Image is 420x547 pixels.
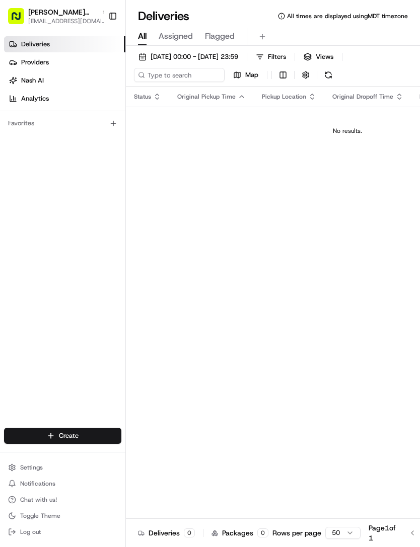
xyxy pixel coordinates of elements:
[4,72,125,89] a: Nash AI
[4,115,121,131] div: Favorites
[205,30,235,42] span: Flagged
[134,68,225,82] input: Type to search
[321,68,335,82] button: Refresh
[4,525,121,539] button: Log out
[4,54,125,70] a: Providers
[138,528,195,538] div: Deliveries
[4,36,125,52] a: Deliveries
[20,512,60,520] span: Toggle Theme
[138,30,147,42] span: All
[134,50,243,64] button: [DATE] 00:00 - [DATE] 23:59
[4,4,104,28] button: [PERSON_NAME][GEOGRAPHIC_DATA] - [GEOGRAPHIC_DATA][EMAIL_ADDRESS][DOMAIN_NAME]
[4,477,121,491] button: Notifications
[20,480,55,488] span: Notifications
[21,40,50,49] span: Deliveries
[20,496,57,504] span: Chat with us!
[299,50,338,64] button: Views
[20,463,43,472] span: Settings
[369,523,396,543] div: Page 1 of 1
[134,93,151,101] span: Status
[316,52,333,61] span: Views
[21,76,44,85] span: Nash AI
[28,17,109,25] button: [EMAIL_ADDRESS][DOMAIN_NAME]
[138,8,189,24] h1: Deliveries
[251,50,291,64] button: Filters
[59,431,79,440] span: Create
[20,528,41,536] span: Log out
[257,528,268,537] div: 0
[4,493,121,507] button: Chat with us!
[212,528,268,538] div: Packages
[21,58,49,67] span: Providers
[184,528,195,537] div: 0
[28,7,98,17] button: [PERSON_NAME][GEOGRAPHIC_DATA] - [GEOGRAPHIC_DATA]
[262,93,306,101] span: Pickup Location
[21,94,49,103] span: Analytics
[245,70,258,80] span: Map
[229,68,263,82] button: Map
[4,460,121,475] button: Settings
[287,12,408,20] span: All times are displayed using MDT timezone
[177,93,236,101] span: Original Pickup Time
[151,52,238,61] span: [DATE] 00:00 - [DATE] 23:59
[272,528,321,538] p: Rows per page
[4,91,125,107] a: Analytics
[4,509,121,523] button: Toggle Theme
[159,30,193,42] span: Assigned
[332,93,393,101] span: Original Dropoff Time
[4,428,121,444] button: Create
[268,52,286,61] span: Filters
